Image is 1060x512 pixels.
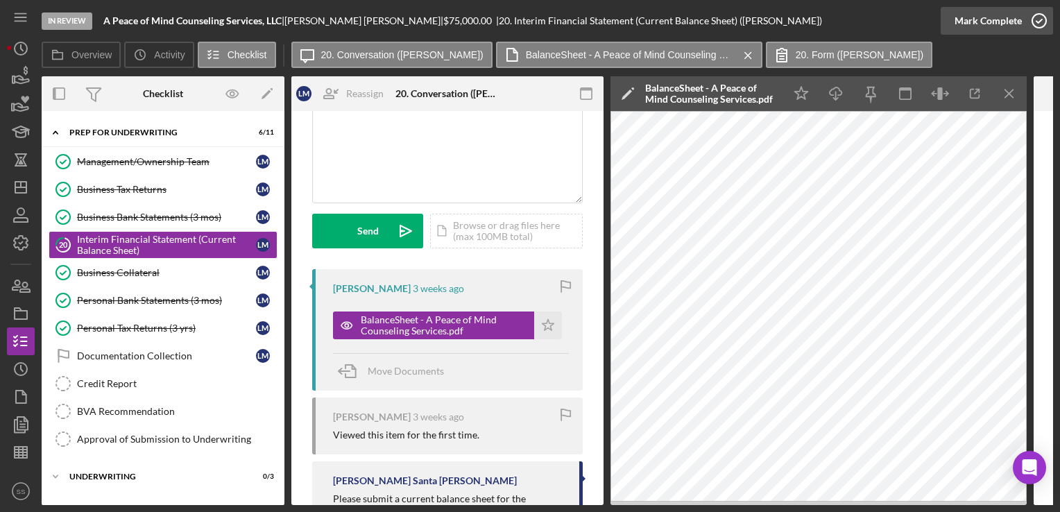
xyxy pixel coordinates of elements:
[124,42,194,68] button: Activity
[796,49,923,60] label: 20. Form ([PERSON_NAME])
[443,15,496,26] div: $75,000.00
[42,42,121,68] button: Overview
[357,214,379,248] div: Send
[77,350,256,361] div: Documentation Collection
[249,504,274,512] div: 0 / 2
[49,148,277,176] a: Management/Ownership TeamLM
[42,12,92,30] div: In Review
[291,42,493,68] button: 20. Conversation ([PERSON_NAME])
[256,238,270,252] div: L M
[249,472,274,481] div: 0 / 3
[77,295,256,306] div: Personal Bank Statements (3 mos)
[49,287,277,314] a: Personal Bank Statements (3 mos)LM
[496,15,822,26] div: | 20. Interim Financial Statement (Current Balance Sheet) ([PERSON_NAME])
[103,15,284,26] div: |
[256,349,270,363] div: L M
[49,370,277,398] a: Credit Report
[333,411,411,423] div: [PERSON_NAME]
[143,88,183,99] div: Checklist
[77,378,277,389] div: Credit Report
[198,42,276,68] button: Checklist
[256,321,270,335] div: L M
[296,86,311,101] div: L M
[49,203,277,231] a: Business Bank Statements (3 mos)LM
[77,234,256,256] div: Interim Financial Statement (Current Balance Sheet)
[17,488,26,495] text: SS
[49,342,277,370] a: Documentation CollectionLM
[69,472,239,481] div: Underwriting
[941,7,1053,35] button: Mark Complete
[321,49,484,60] label: 20. Conversation ([PERSON_NAME])
[256,266,270,280] div: L M
[395,88,499,99] div: 20. Conversation ([PERSON_NAME])
[955,7,1022,35] div: Mark Complete
[77,156,256,167] div: Management/Ownership Team
[766,42,932,68] button: 20. Form ([PERSON_NAME])
[413,411,464,423] time: 2025-08-11 20:11
[496,42,762,68] button: BalanceSheet - A Peace of Mind Counseling Services.pdf
[103,15,282,26] b: A Peace of Mind Counseling Services, LLC
[77,267,256,278] div: Business Collateral
[49,176,277,203] a: Business Tax ReturnsLM
[645,83,777,105] div: BalanceSheet - A Peace of Mind Counseling Services.pdf
[333,429,479,441] div: Viewed this item for the first time.
[333,312,562,339] button: BalanceSheet - A Peace of Mind Counseling Services.pdf
[49,425,277,453] a: Approval of Submission to Underwriting
[49,398,277,425] a: BVA Recommendation
[154,49,185,60] label: Activity
[59,240,68,249] tspan: 20
[1013,451,1046,484] div: Open Intercom Messenger
[526,49,734,60] label: BalanceSheet - A Peace of Mind Counseling Services.pdf
[69,504,239,512] div: Decision
[333,475,517,486] div: [PERSON_NAME] Santa [PERSON_NAME]
[77,323,256,334] div: Personal Tax Returns (3 yrs)
[312,214,423,248] button: Send
[256,293,270,307] div: L M
[256,210,270,224] div: L M
[49,259,277,287] a: Business CollateralLM
[69,128,239,137] div: Prep for Underwriting
[413,283,464,294] time: 2025-08-14 15:22
[77,184,256,195] div: Business Tax Returns
[284,15,443,26] div: [PERSON_NAME] [PERSON_NAME] |
[77,434,277,445] div: Approval of Submission to Underwriting
[289,80,397,108] button: LMReassign
[228,49,267,60] label: Checklist
[333,354,458,389] button: Move Documents
[249,128,274,137] div: 6 / 11
[368,365,444,377] span: Move Documents
[361,314,527,336] div: BalanceSheet - A Peace of Mind Counseling Services.pdf
[49,314,277,342] a: Personal Tax Returns (3 yrs)LM
[7,477,35,505] button: SS
[77,406,277,417] div: BVA Recommendation
[71,49,112,60] label: Overview
[346,80,384,108] div: Reassign
[49,231,277,259] a: 20Interim Financial Statement (Current Balance Sheet)LM
[333,283,411,294] div: [PERSON_NAME]
[256,182,270,196] div: L M
[256,155,270,169] div: L M
[77,212,256,223] div: Business Bank Statements (3 mos)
